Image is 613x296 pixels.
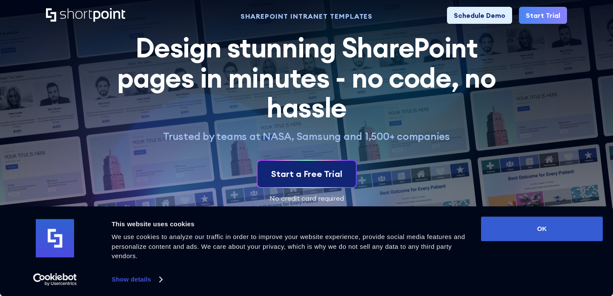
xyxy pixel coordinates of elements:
div: Start a Free Trial [271,168,342,180]
a: Show details [112,273,162,286]
a: Home [46,8,125,23]
div: No credit card required [46,195,567,202]
button: OK [481,216,603,241]
span: We use cookies to analyze our traffic in order to improve your website experience, provide social... [112,233,465,259]
a: Usercentrics Cookiebot - opens in a new window [18,273,92,286]
div: This website uses cookies [112,219,471,229]
a: Start Trial [519,7,567,24]
h2: Design stunning SharePoint pages in minutes - no code, no hassle [107,33,506,122]
iframe: Chat Widget [460,197,613,296]
p: Trusted by teams at NASA, Samsung and 1,500+ companies [107,130,506,143]
a: Schedule Demo [447,7,512,24]
a: Start a Free Trial [258,161,356,187]
img: logo [36,219,74,258]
